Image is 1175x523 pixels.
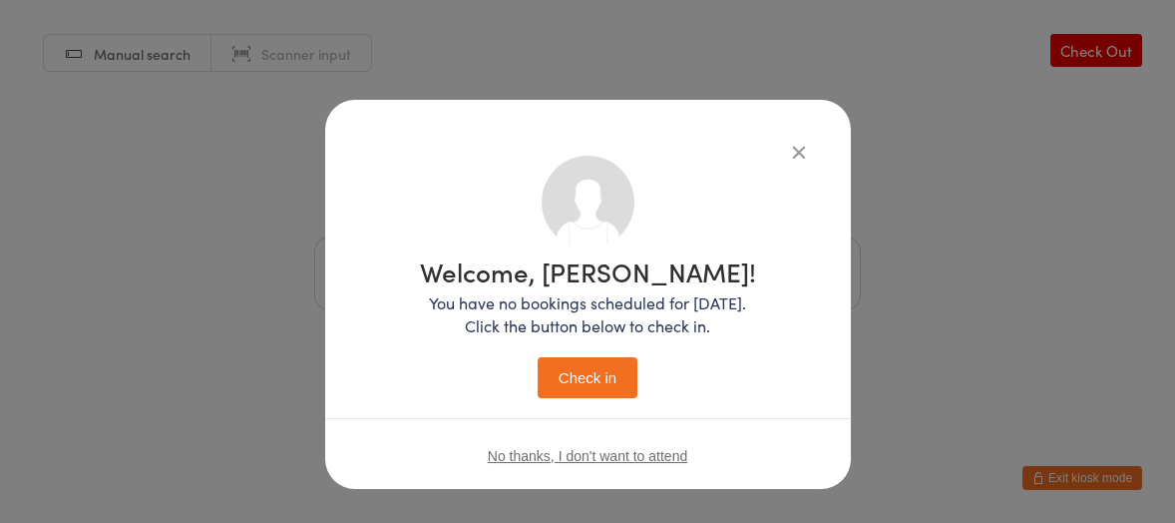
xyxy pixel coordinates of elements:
p: You have no bookings scheduled for [DATE]. Click the button below to check in. [420,291,756,337]
h1: Welcome, [PERSON_NAME]! [420,259,756,284]
button: Check in [538,357,637,398]
button: No thanks, I don't want to attend [488,448,687,464]
img: no_photo.png [542,156,634,249]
